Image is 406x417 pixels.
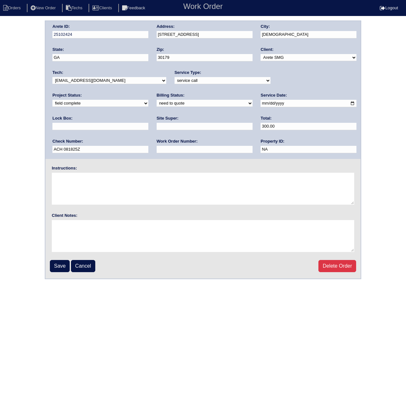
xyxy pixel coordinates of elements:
[380,5,398,10] a: Logout
[261,92,287,98] label: Service Date:
[157,31,253,38] input: Enter a location
[52,115,73,121] label: Lock Box:
[89,4,117,12] li: Clients
[157,92,184,98] label: Billing Status:
[157,47,164,52] label: Zip:
[118,4,150,12] li: Feedback
[261,47,273,52] label: Client:
[52,24,70,29] label: Arete ID:
[175,70,201,75] label: Service Type:
[52,213,77,218] label: Client Notes:
[62,5,88,10] a: Techs
[52,92,82,98] label: Project Status:
[261,24,270,29] label: City:
[157,138,198,144] label: Work Order Number:
[52,165,77,171] label: Instructions:
[52,138,83,144] label: Check Number:
[157,24,175,29] label: Address:
[62,4,88,12] li: Techs
[27,4,61,12] li: New Order
[261,138,284,144] label: Property ID:
[50,260,70,272] input: Save
[71,260,95,272] a: Cancel
[52,70,63,75] label: Tech:
[52,47,64,52] label: State:
[157,115,179,121] label: Site Super:
[261,115,271,121] label: Total:
[89,5,117,10] a: Clients
[27,5,61,10] a: New Order
[318,260,356,272] a: Delete Order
